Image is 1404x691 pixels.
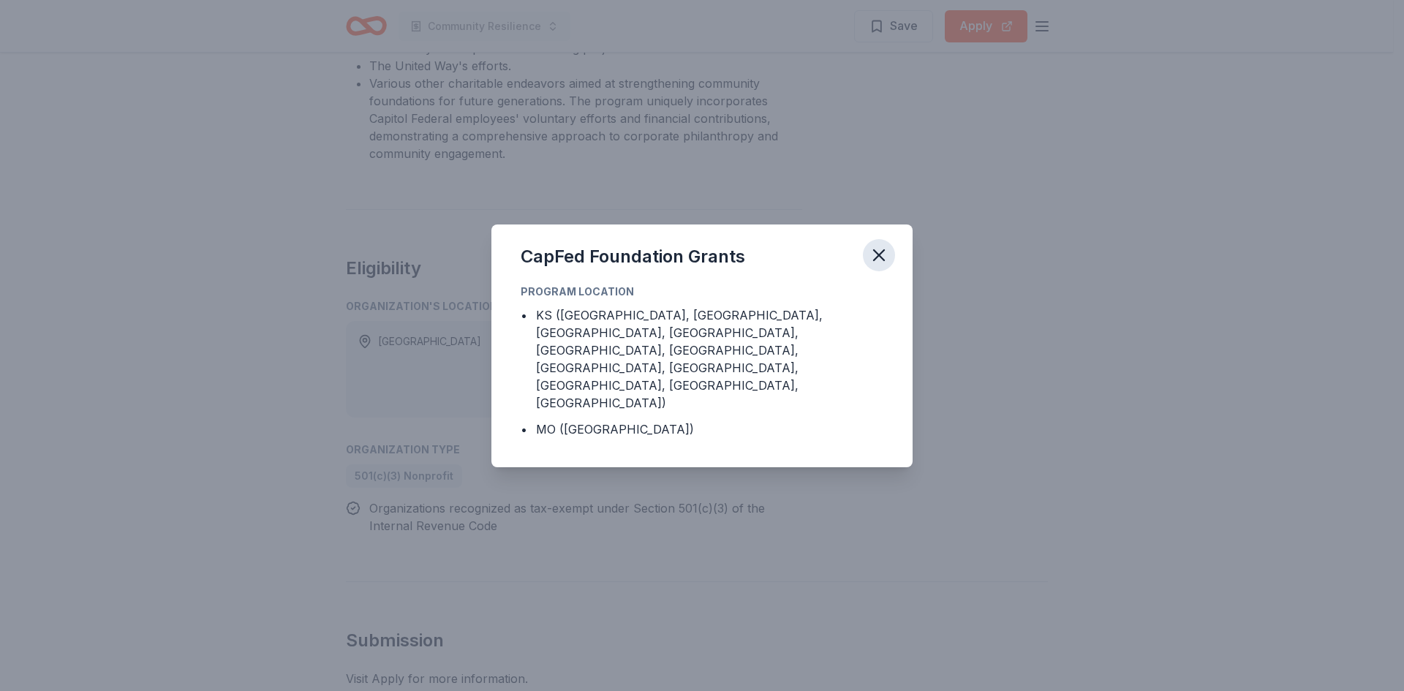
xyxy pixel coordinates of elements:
[521,306,527,324] div: •
[536,420,694,438] div: MO ([GEOGRAPHIC_DATA])
[521,420,527,438] div: •
[536,306,883,412] div: KS ([GEOGRAPHIC_DATA], [GEOGRAPHIC_DATA], [GEOGRAPHIC_DATA], [GEOGRAPHIC_DATA], [GEOGRAPHIC_DATA]...
[521,283,883,301] div: Program Location
[521,245,745,268] div: CapFed Foundation Grants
